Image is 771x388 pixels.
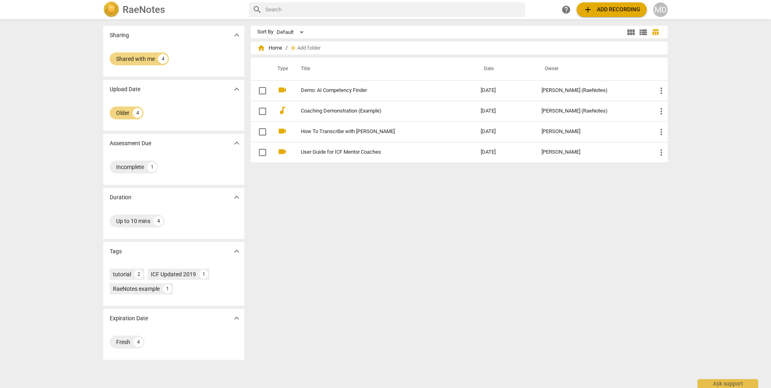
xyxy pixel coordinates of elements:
p: Tags [110,247,122,256]
span: view_module [626,27,636,37]
span: more_vert [656,86,666,96]
span: expand_more [232,84,242,94]
div: 1 [163,284,172,293]
span: videocam [277,85,287,95]
td: [DATE] [474,121,535,142]
p: Expiration Date [110,314,148,323]
button: Show more [231,245,243,257]
div: 1 [199,270,208,279]
div: Sort By [257,29,273,35]
span: expand_more [232,246,242,256]
th: Title [291,58,474,80]
th: Type [271,58,291,80]
div: 4 [133,337,143,347]
h2: RaeNotes [123,4,165,15]
button: Show more [231,312,243,324]
div: tutorial [113,270,131,278]
button: Show more [231,83,243,95]
span: help [561,5,571,15]
span: videocam [277,126,287,136]
span: expand_more [232,192,242,202]
a: User Guide for ICF Mentor Coaches [301,149,452,155]
td: [DATE] [474,80,535,101]
span: Add recording [583,5,640,15]
button: Show more [231,29,243,41]
button: Show more [231,191,243,203]
div: 4 [154,216,163,226]
span: home [257,44,265,52]
a: Demo: AI Competency Finder [301,88,452,94]
button: Upload [577,2,647,17]
div: Incomplete [116,163,144,171]
span: expand_more [232,313,242,323]
div: Default [277,26,306,39]
div: [PERSON_NAME] (RaeNotes) [542,108,644,114]
span: table_chart [652,28,659,36]
span: add [289,44,297,52]
th: Date [474,58,535,80]
div: [PERSON_NAME] [542,149,644,155]
a: LogoRaeNotes [103,2,243,18]
button: Table view [649,26,661,38]
button: Tile view [625,26,637,38]
td: [DATE] [474,142,535,163]
span: more_vert [656,127,666,137]
th: Owner [535,58,650,80]
div: Up to 10 mins [116,217,150,225]
div: Older [116,109,129,117]
div: 4 [158,54,168,64]
span: view_list [638,27,648,37]
div: Shared with me [116,55,155,63]
span: Add folder [297,45,321,51]
a: How To Transcribe with [PERSON_NAME] [301,129,452,135]
button: MD [653,2,668,17]
span: expand_more [232,138,242,148]
button: List view [637,26,649,38]
div: [PERSON_NAME] (RaeNotes) [542,88,644,94]
div: 1 [147,162,157,172]
p: Assessment Due [110,139,151,148]
span: more_vert [656,106,666,116]
div: ICF Updated 2019 [151,270,196,278]
p: Upload Date [110,85,140,94]
a: Coaching Demonstration (Example) [301,108,452,114]
div: 2 [134,270,143,279]
p: Sharing [110,31,129,40]
div: RaeNotes example [113,285,160,293]
div: Fresh [116,338,130,346]
p: Duration [110,193,131,202]
span: more_vert [656,148,666,157]
input: Search [265,3,522,16]
span: audiotrack [277,106,287,115]
button: Show more [231,137,243,149]
span: search [252,5,262,15]
span: videocam [277,147,287,156]
div: Ask support [698,379,758,388]
span: add [583,5,593,15]
span: Home [257,44,282,52]
div: [PERSON_NAME] [542,129,644,135]
td: [DATE] [474,101,535,121]
div: 4 [133,108,142,118]
span: / [285,45,288,51]
span: expand_more [232,30,242,40]
a: Help [559,2,573,17]
img: Logo [103,2,119,18]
